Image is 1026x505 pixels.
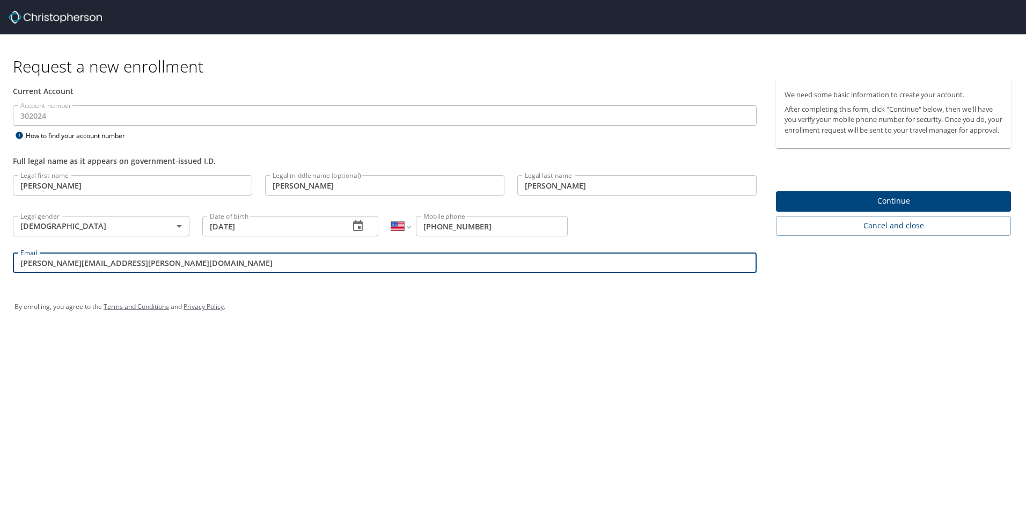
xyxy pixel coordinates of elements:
[776,191,1011,212] button: Continue
[184,302,224,311] a: Privacy Policy
[13,129,147,142] div: How to find your account number
[785,104,1002,135] p: After completing this form, click "Continue" below, then we'll have you verify your mobile phone ...
[202,216,341,236] input: MM/DD/YYYY
[13,85,757,97] div: Current Account
[785,194,1002,208] span: Continue
[9,11,102,24] img: cbt logo
[104,302,169,311] a: Terms and Conditions
[13,216,189,236] div: [DEMOGRAPHIC_DATA]
[416,216,568,236] input: Enter phone number
[14,293,1012,320] div: By enrolling, you agree to the and .
[13,56,1020,77] h1: Request a new enrollment
[776,216,1011,236] button: Cancel and close
[785,90,1002,100] p: We need some basic information to create your account.
[785,219,1002,233] span: Cancel and close
[13,155,757,167] div: Full legal name as it appears on government-issued I.D.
